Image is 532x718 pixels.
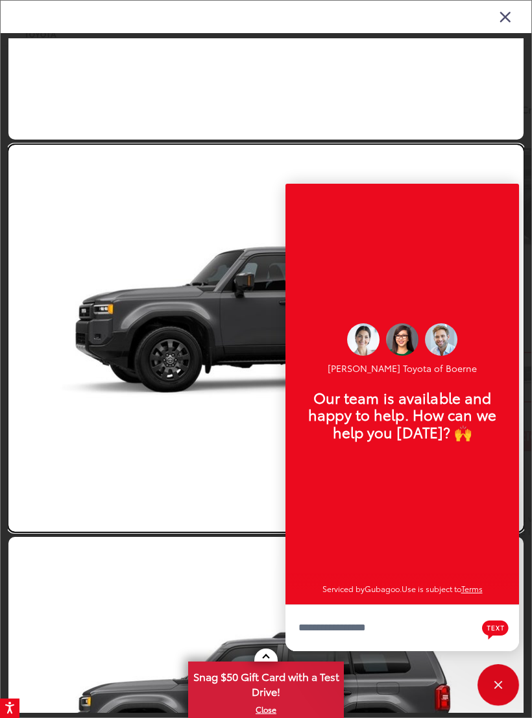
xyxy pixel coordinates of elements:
img: Operator 2 [347,323,380,356]
button: Toggle Chat Window [478,664,519,706]
textarea: Type your message [285,604,519,651]
svg: Text [482,619,509,639]
span: Use is subject to [402,583,461,594]
img: Operator 1 [386,323,418,356]
span: Serviced by [322,583,365,594]
a: Gubagoo. [365,583,402,594]
p: [PERSON_NAME] Toyota of Boerne [298,362,506,375]
span: Snag $50 Gift Card with a Test Drive! [189,663,343,702]
img: Operator 3 [425,323,457,356]
button: Chat with SMS [478,613,513,643]
div: Close [478,664,519,706]
i: Close gallery [499,8,512,25]
p: Our team is available and happy to help. How can we help you [DATE]? 🙌 [298,389,506,440]
a: Terms [461,583,483,594]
